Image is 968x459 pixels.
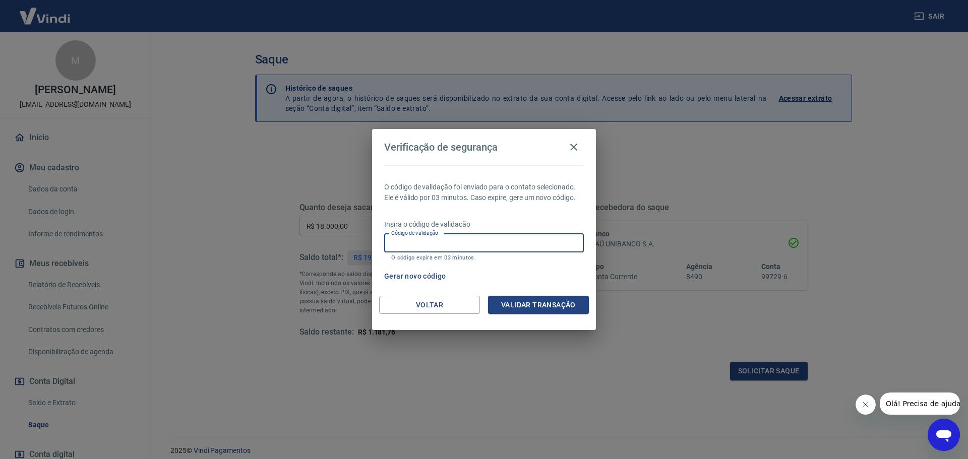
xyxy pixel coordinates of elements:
iframe: Mensagem da empresa [880,392,960,415]
label: Código de validação [391,229,438,237]
iframe: Botão para abrir a janela de mensagens [928,419,960,451]
iframe: Fechar mensagem [856,395,876,415]
button: Validar transação [488,296,589,314]
p: O código de validação foi enviado para o contato selecionado. Ele é válido por 03 minutos. Caso e... [384,182,584,203]
p: O código expira em 03 minutos. [391,254,577,261]
span: Olá! Precisa de ajuda? [6,7,85,15]
h4: Verificação de segurança [384,141,498,153]
button: Voltar [379,296,480,314]
button: Gerar novo código [380,267,450,286]
p: Insira o código de validação [384,219,584,230]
